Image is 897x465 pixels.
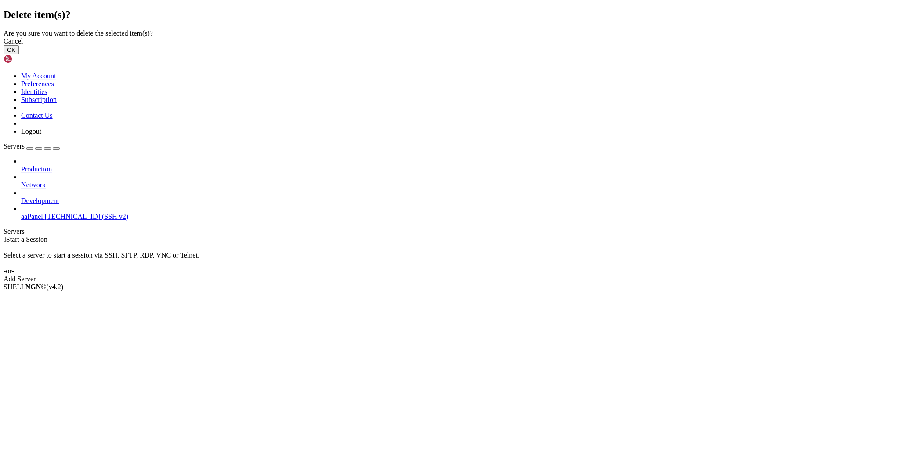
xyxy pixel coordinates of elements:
[4,283,63,291] span: SHELL ©
[21,88,47,95] a: Identities
[21,181,46,189] span: Network
[21,205,893,221] li: aaPanel [TECHNICAL_ID] (SSH v2)
[21,72,56,80] a: My Account
[4,275,893,283] div: Add Server
[21,197,59,204] span: Development
[4,9,893,21] h2: Delete item(s)?
[21,173,893,189] li: Network
[45,213,128,220] span: [TECHNICAL_ID] (SSH v2)
[4,228,893,236] div: Servers
[21,213,893,221] a: aaPanel [TECHNICAL_ID] (SSH v2)
[21,112,53,119] a: Contact Us
[4,243,893,275] div: Select a server to start a session via SSH, SFTP, RDP, VNC or Telnet. -or-
[21,197,893,205] a: Development
[21,96,57,103] a: Subscription
[21,165,52,173] span: Production
[21,127,41,135] a: Logout
[21,181,893,189] a: Network
[4,54,54,63] img: Shellngn
[4,236,6,243] span: 
[21,157,893,173] li: Production
[21,80,54,87] a: Preferences
[21,165,893,173] a: Production
[4,45,19,54] button: OK
[4,29,893,37] div: Are you sure you want to delete the selected item(s)?
[6,236,47,243] span: Start a Session
[4,142,60,150] a: Servers
[4,37,893,45] div: Cancel
[4,142,25,150] span: Servers
[21,189,893,205] li: Development
[25,283,41,291] b: NGN
[47,283,64,291] span: 4.2.0
[21,213,43,220] span: aaPanel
